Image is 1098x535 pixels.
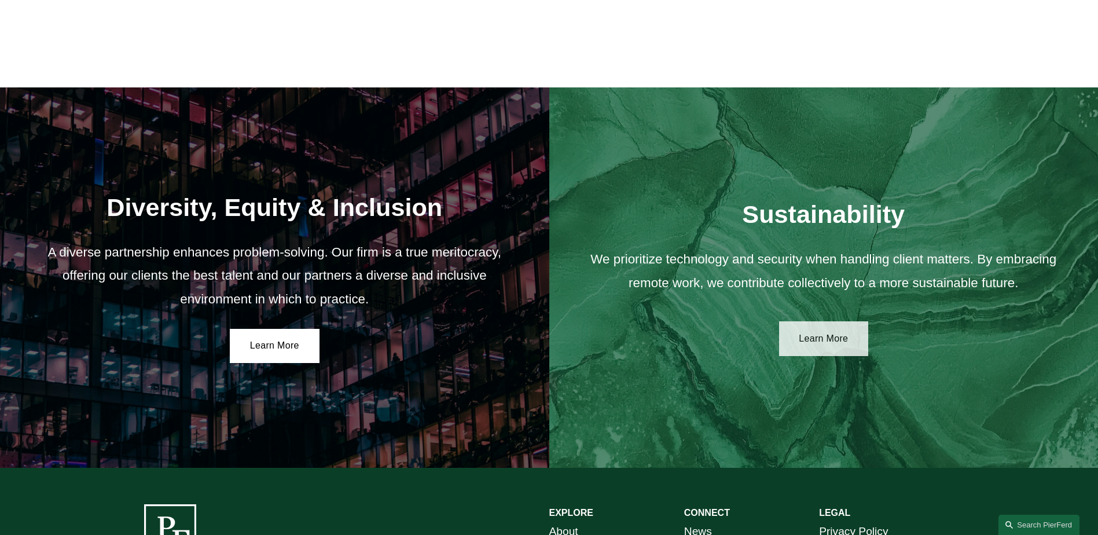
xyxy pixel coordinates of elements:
a: Learn More [230,329,320,364]
h2: Sustainability [582,199,1065,229]
a: Search this site [998,515,1079,535]
p: A diverse partnership enhances problem-solving. Our firm is a true meritocracy, offering our clie... [33,241,516,311]
h2: Diversity, Equity & Inclusion [33,192,516,222]
a: Learn More [779,321,869,356]
p: We prioritize technology and security when handling client matters. By embracing remote work, we ... [582,248,1065,295]
strong: CONNECT [684,508,730,518]
strong: EXPLORE [549,508,593,518]
strong: LEGAL [819,508,850,518]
